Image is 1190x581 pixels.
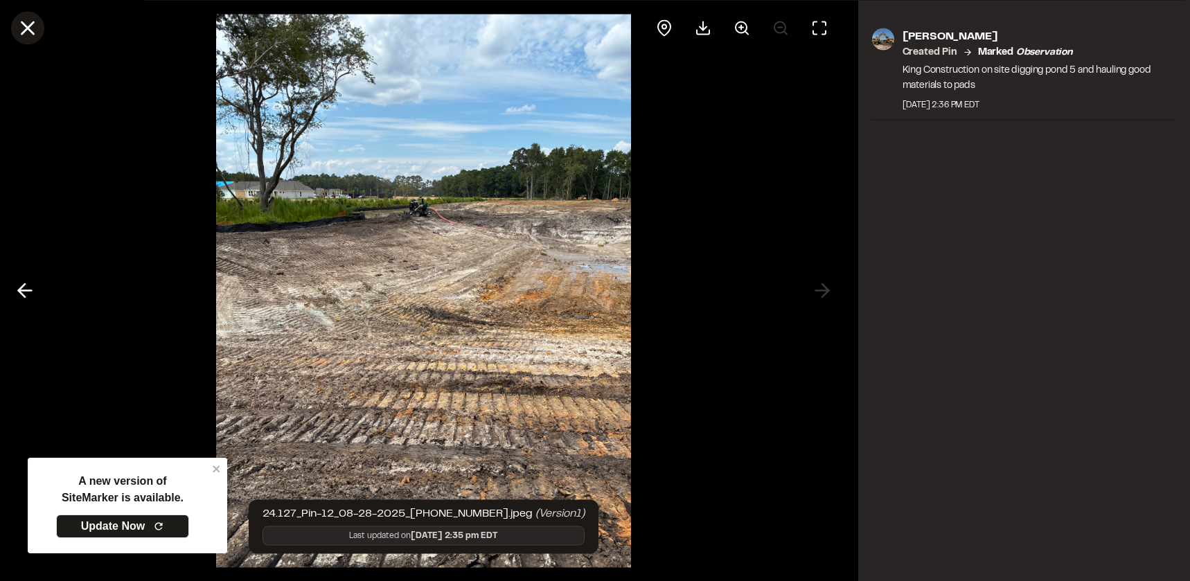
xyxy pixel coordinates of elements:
[978,44,1073,60] p: Marked
[903,44,957,60] p: Created Pin
[11,11,44,44] button: Close modal
[648,11,681,44] div: View pin on map
[872,28,894,50] img: photo
[1016,48,1073,56] em: observation
[903,62,1176,93] p: King Construction on site digging pond 5 and hauling good materials to pads
[903,28,1176,44] p: [PERSON_NAME]
[8,274,42,307] button: Previous photo
[903,98,1176,111] div: [DATE] 2:36 PM EDT
[803,11,836,44] button: Toggle Fullscreen
[725,11,758,44] button: Zoom in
